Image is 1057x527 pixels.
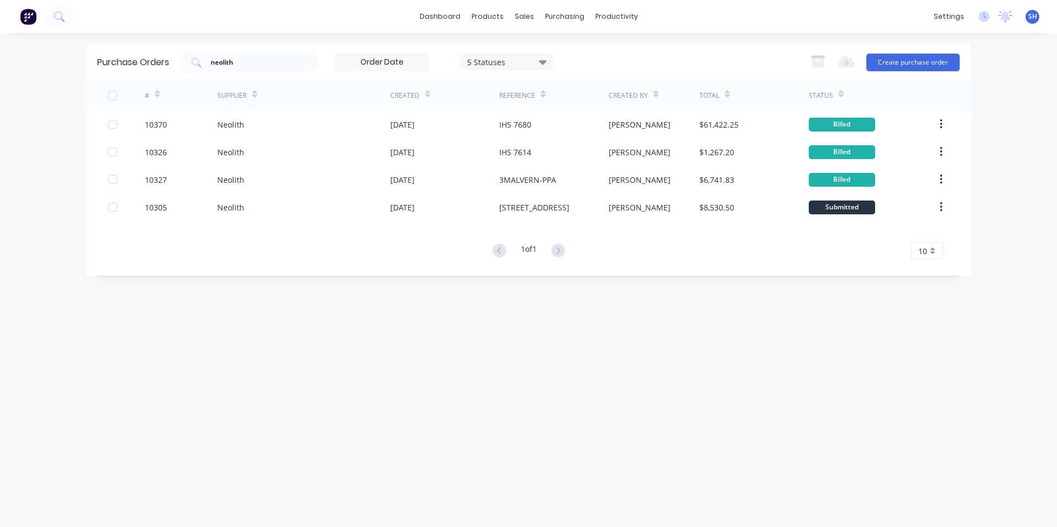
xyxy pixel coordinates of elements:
div: $8,530.50 [699,202,734,213]
div: settings [928,8,970,25]
div: [DATE] [390,119,415,130]
div: IHS 7614 [499,146,531,158]
div: Billed [809,118,875,131]
div: 10370 [145,119,167,130]
div: 3MALVERN-PPA [499,174,556,186]
a: dashboard [414,8,466,25]
div: Neolith [217,119,244,130]
div: $6,741.83 [699,174,734,186]
div: Submitted [809,201,875,214]
span: 10 [918,245,927,257]
div: [STREET_ADDRESS] [499,202,569,213]
div: Reference [499,91,535,101]
div: Created By [609,91,648,101]
div: Billed [809,145,875,159]
span: SH [1028,12,1037,22]
div: [PERSON_NAME] [609,119,671,130]
div: IHS 7680 [499,119,531,130]
div: [DATE] [390,202,415,213]
div: Supplier [217,91,247,101]
div: Neolith [217,174,244,186]
div: 10305 [145,202,167,213]
div: Neolith [217,146,244,158]
div: Total [699,91,719,101]
div: 1 of 1 [521,243,537,259]
div: $61,422.25 [699,119,739,130]
div: 10326 [145,146,167,158]
input: Search purchase orders... [210,57,301,68]
div: # [145,91,149,101]
div: Created [390,91,420,101]
div: Status [809,91,833,101]
div: [DATE] [390,174,415,186]
div: [DATE] [390,146,415,158]
div: $1,267.20 [699,146,734,158]
div: [PERSON_NAME] [609,202,671,213]
div: Billed [809,173,875,187]
input: Order Date [336,54,428,71]
div: 5 Statuses [467,56,546,67]
div: Neolith [217,202,244,213]
div: [PERSON_NAME] [609,174,671,186]
div: 10327 [145,174,167,186]
div: productivity [590,8,643,25]
div: products [466,8,509,25]
div: purchasing [540,8,590,25]
img: Factory [20,8,36,25]
button: Create purchase order [866,54,960,71]
div: sales [509,8,540,25]
div: Purchase Orders [97,56,169,69]
div: [PERSON_NAME] [609,146,671,158]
